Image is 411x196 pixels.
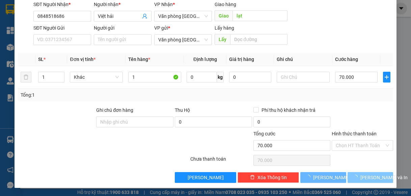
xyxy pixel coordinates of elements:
span: kg [217,72,224,83]
span: Giao hàng [215,2,236,7]
span: Định lượng [193,57,217,62]
span: loading [353,175,360,179]
input: Ghi Chú [277,72,330,83]
div: Chưa thanh toán [190,155,252,167]
input: Dọc đường [230,34,287,45]
label: Ghi chú đơn hàng [96,107,133,113]
span: [PERSON_NAME] [313,174,349,181]
span: Lấy [215,34,230,45]
span: VP Nhận [154,2,173,7]
label: Hình thức thanh toán [332,131,377,136]
span: Giá trị hàng [229,57,254,62]
span: delete [250,175,255,180]
span: [PERSON_NAME] [188,174,224,181]
th: Ghi chú [274,53,332,66]
span: Văn phòng Tân Kỳ [158,11,208,21]
span: Lấy hàng [215,25,234,31]
div: VP gửi [154,24,212,32]
span: Đơn vị tính [70,57,95,62]
span: loading [306,175,313,179]
span: SL [38,57,44,62]
button: [PERSON_NAME] [175,172,236,183]
span: Văn phòng Tân Kỳ [158,35,208,45]
span: Phí thu hộ khách nhận trả [259,106,318,114]
button: deleteXóa Thông tin [238,172,299,183]
span: plus [383,74,390,80]
span: Giao [215,10,232,21]
div: SĐT Người Nhận [33,1,91,8]
button: plus [383,72,391,83]
span: Tên hàng [128,57,150,62]
span: Xóa Thông tin [257,174,287,181]
div: SĐT Người Gửi [33,24,91,32]
input: 0 [229,72,271,83]
div: Tổng: 1 [21,91,159,99]
span: [PERSON_NAME] và In [360,174,408,181]
span: Thu Hộ [175,107,190,113]
span: Cước hàng [335,57,358,62]
div: Người nhận [94,1,152,8]
input: VD: Bàn, Ghế [128,72,181,83]
div: Người gửi [94,24,152,32]
span: Khác [74,72,119,82]
img: logo.jpg [4,18,16,51]
button: [PERSON_NAME] và In [348,172,393,183]
span: user-add [142,13,147,19]
input: Ghi chú đơn hàng [96,117,173,127]
span: Tổng cước [253,131,275,136]
b: XE GIƯỜNG NẰM CAO CẤP HÙNG THỤC [20,5,71,61]
button: [PERSON_NAME] [300,172,346,183]
button: delete [21,72,31,83]
input: Dọc đường [232,10,287,21]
